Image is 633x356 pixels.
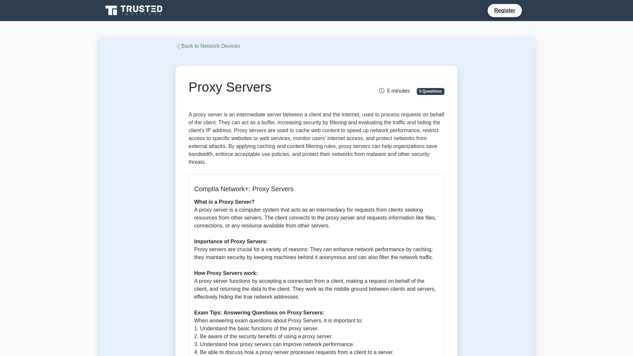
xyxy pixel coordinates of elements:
[189,111,444,169] p: A proxy server is an intermediate server between a client and the internet, used to process reque...
[490,6,519,15] a: Register
[194,239,268,244] b: Importance of Proxy Servers:
[379,88,410,94] span: 5 minutes
[417,88,444,95] span: 5 Questions
[194,310,324,315] b: Exam Tips: Answering Questions on Proxy Servers:
[194,199,255,205] b: What is a Proxy Server?
[189,79,356,95] h1: Proxy Servers
[194,185,439,193] h5: Comptia Network+: Proxy Servers
[175,43,240,49] a: Back to Network Devices
[194,270,258,276] b: How Proxy Servers work:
